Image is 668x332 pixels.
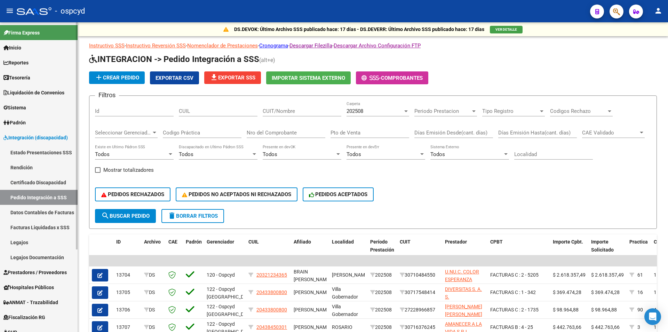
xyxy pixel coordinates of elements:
span: CUIL [248,239,259,245]
datatable-header-cell: Localidad [329,234,367,265]
div: DS [144,306,163,314]
div: DS [144,323,163,331]
div: 202508 [370,271,394,279]
a: Nomenclador de Prestaciones [187,43,258,49]
div: 13705 [116,288,138,296]
span: Todos [347,151,361,157]
mat-icon: delete [168,211,176,220]
datatable-header-cell: CAE [166,234,183,265]
span: Buscar Pedido [101,213,150,219]
span: 122 - Ospcyd [GEOGRAPHIC_DATA] [207,304,254,317]
button: -Comprobantes [356,71,428,84]
h3: Filtros [95,90,119,100]
span: $ 442.763,66 [591,324,620,330]
span: Todos [179,151,193,157]
span: [PERSON_NAME], [294,307,332,312]
span: PEDIDOS ACEPTADOS [309,191,368,198]
span: VER DETALLE [495,28,517,31]
a: Instructivo SSS [89,43,125,49]
span: Seleccionar Gerenciador [95,130,151,136]
span: 16 [637,289,643,295]
span: [PERSON_NAME] [PERSON_NAME] [445,304,482,317]
div: DS [144,271,163,279]
button: Importar Sistema Externo [266,71,351,84]
div: 202508 [370,323,394,331]
span: [PERSON_NAME], [294,289,332,295]
span: 20433800800 [256,307,287,312]
span: 90 [637,307,643,312]
span: Gerenciador [207,239,234,245]
datatable-header-cell: Prestador [442,234,487,265]
span: Tesorería [3,74,30,82]
span: 4 [654,307,657,312]
span: Importar Sistema Externo [272,75,345,81]
span: 3 [637,324,640,330]
span: 122 - Ospcyd [GEOGRAPHIC_DATA] [207,286,254,300]
datatable-header-cell: Importe Cpbt. [550,234,588,265]
span: 61 [637,272,643,278]
span: Sistema [3,104,26,111]
span: Período Prestación [370,239,394,253]
span: CAE [168,239,177,245]
button: Borrar Filtros [161,209,224,223]
mat-icon: menu [6,7,14,15]
span: INTEGRACION -> Pedido Integración a SSS [89,54,259,64]
div: 202508 [370,288,394,296]
span: $ 2.618.357,49 [553,272,586,278]
span: Liquidación de Convenios [3,89,64,96]
a: Descargar Filezilla [289,43,332,49]
datatable-header-cell: Gerenciador [204,234,246,265]
div: FACTURAS C : 2 - 1735 [490,306,547,314]
div: 30710484550 [400,271,439,279]
span: (alt+e) [259,57,275,63]
span: Periodo Prestacion [414,108,471,114]
span: Importe Cpbt. [553,239,583,245]
div: 30716376245 [400,323,439,331]
span: Inicio [3,44,21,52]
span: CUIT [400,239,411,245]
span: Padrón [3,119,26,126]
mat-icon: add [95,73,103,82]
span: Afiliado [294,239,311,245]
span: Exportar CSV [156,75,193,81]
mat-icon: file_download [210,73,218,82]
span: Todos [430,151,445,157]
span: 1 [654,272,657,278]
span: Padrón [186,239,202,245]
div: 13704 [116,271,138,279]
mat-icon: person [654,7,662,15]
span: Comprobantes [381,75,423,81]
span: CPBT [490,239,503,245]
div: 30717548414 [400,288,439,296]
span: Localidad [332,239,354,245]
datatable-header-cell: CPBT [487,234,550,265]
span: Crear Pedido [95,75,139,81]
span: $ 2.618.357,49 [591,272,624,278]
button: PEDIDOS NO ACEPTADOS NI RECHAZADOS [176,187,297,201]
div: 13706 [116,306,138,314]
div: FACTURAS C : 2 - 5205 [490,271,547,279]
span: 20433800800 [256,289,287,295]
span: ID [116,239,121,245]
span: 202508 [347,108,363,114]
span: - [361,75,381,81]
div: FACTURAS B : 4 - 25 [490,323,547,331]
span: $ 369.474,28 [553,289,581,295]
button: Buscar Pedido [95,209,156,223]
datatable-header-cell: Período Prestación [367,234,397,265]
span: ROSARIO [332,324,352,330]
span: Villa Gobernador Gal [332,286,358,308]
span: DIVERSITAS S. A. S. [445,286,482,300]
span: 1 [654,289,657,295]
datatable-header-cell: ID [113,234,141,265]
span: Todos [263,151,277,157]
datatable-header-cell: CUIL [246,234,291,265]
button: Crear Pedido [89,71,145,84]
span: Archivo [144,239,161,245]
div: 202508 [370,306,394,314]
datatable-header-cell: Practica [627,234,651,265]
button: PEDIDOS RECHAZADOS [95,187,170,201]
span: 1 [654,324,657,330]
span: Integración (discapacidad) [3,134,68,141]
span: $ 369.474,28 [591,289,620,295]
